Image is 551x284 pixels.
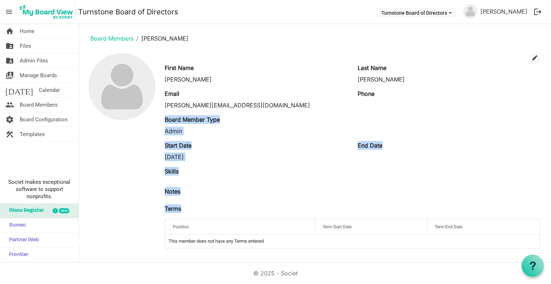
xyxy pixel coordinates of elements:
[358,75,540,84] div: [PERSON_NAME]
[322,224,352,229] span: Term Start Date
[165,141,192,150] label: Start Date
[3,178,75,200] span: Societ makes exceptional software to support nonprofits.
[18,3,75,21] img: My Board View Logo
[5,204,44,218] span: Glass Register
[165,89,179,98] label: Email
[530,4,545,19] button: logout
[173,224,189,229] span: Position
[20,98,58,112] span: Board Members
[435,224,462,229] span: Term End Date
[39,83,60,97] span: Calendar
[165,234,540,248] td: This member does not have any Terms entered
[20,39,31,53] span: Files
[477,4,530,19] a: [PERSON_NAME]
[165,115,220,124] label: Board Member Type
[532,55,538,61] span: edit
[5,98,14,112] span: people
[5,218,26,233] span: Sumac
[90,35,133,42] a: Board Members
[18,3,78,21] a: My Board View Logo
[20,112,67,127] span: Board Configuration
[20,127,45,141] span: Templates
[253,270,298,277] a: © 2025 - Societ
[165,204,181,213] label: Terms
[165,75,347,84] div: [PERSON_NAME]
[89,53,155,120] img: no-profile-picture.svg
[358,141,382,150] label: End Date
[5,39,14,53] span: folder_shared
[20,68,57,83] span: Manage Boards
[530,53,540,64] button: edit
[78,5,178,19] a: Turnstone Board of Directors
[358,64,386,72] label: Last Name
[358,89,375,98] label: Phone
[463,4,477,19] img: no-profile-picture.svg
[165,127,347,135] div: Admin
[5,68,14,83] span: switch_account
[59,208,69,213] div: new
[133,34,188,43] li: [PERSON_NAME]
[165,101,347,110] div: [PERSON_NAME][EMAIL_ADDRESS][DOMAIN_NAME]
[5,233,39,247] span: Partner Web
[5,53,14,68] span: folder_shared
[165,187,180,196] label: Notes
[5,83,33,97] span: [DATE]
[20,53,48,68] span: Admin Files
[2,5,16,19] span: menu
[165,64,194,72] label: First Name
[5,248,28,262] span: Frontier
[5,24,14,38] span: home
[165,167,179,176] label: Skills
[165,153,347,161] div: [DATE]
[377,8,456,18] button: Turnstone Board of Directors dropdownbutton
[5,112,14,127] span: settings
[20,24,34,38] span: Home
[5,127,14,141] span: construction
